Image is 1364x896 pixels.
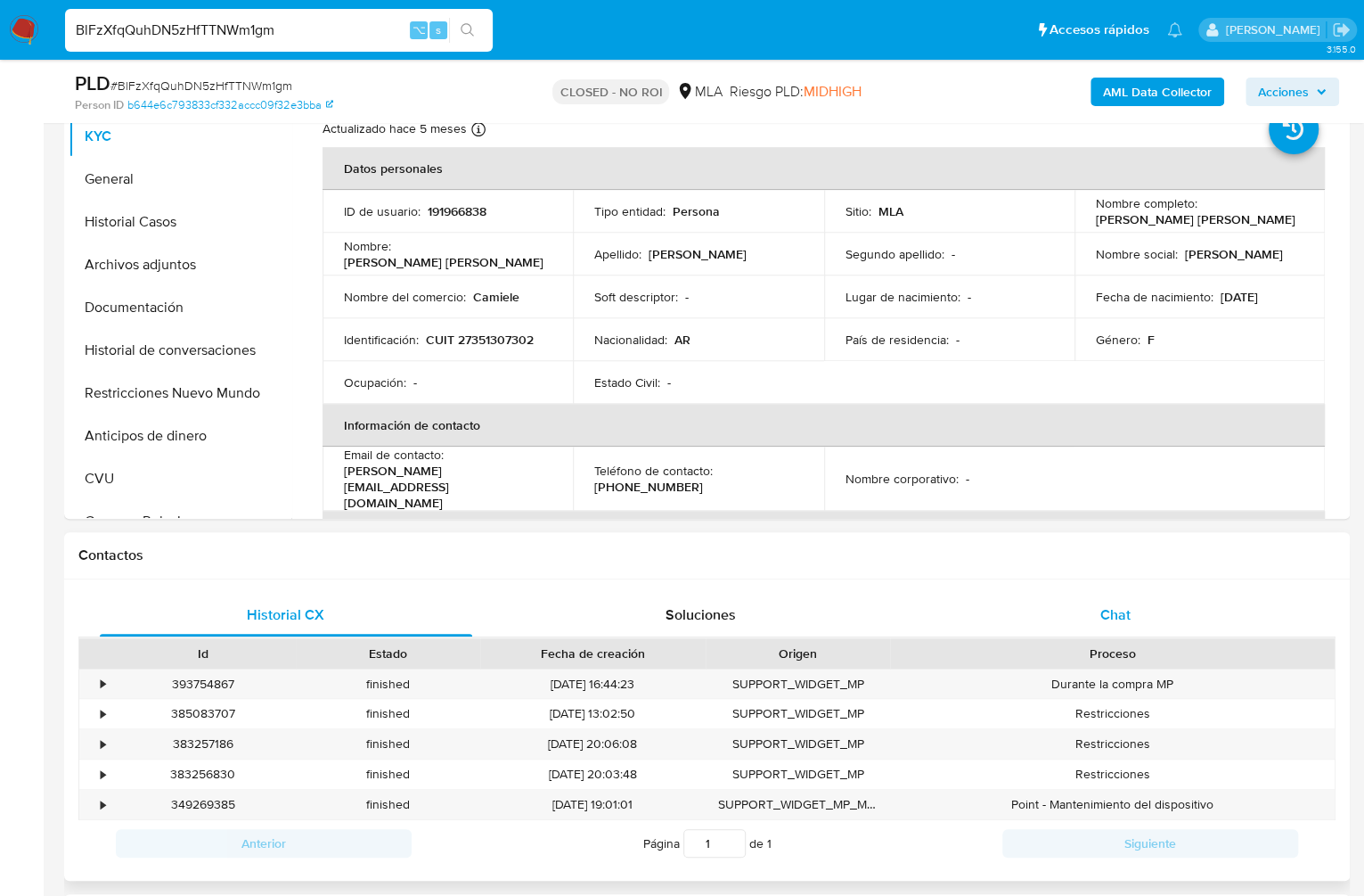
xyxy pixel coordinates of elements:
[344,374,406,390] p: Ocupación :
[449,18,486,43] button: search-icon
[101,736,105,752] div: •
[718,645,878,662] div: Origen
[1096,211,1295,227] p: [PERSON_NAME] [PERSON_NAME]
[1258,78,1309,106] span: Acciones
[69,158,291,201] button: General
[413,374,417,390] p: -
[480,670,705,699] div: [DATE] 16:44:23
[667,374,671,390] p: -
[323,120,467,137] p: Actualizado hace 5 meses
[685,289,689,305] p: -
[101,705,105,722] div: •
[493,645,692,662] div: Fecha de creación
[69,457,291,500] button: CVU
[594,374,660,390] p: Estado Civil :
[110,699,296,728] div: 385083707
[296,790,481,819] div: finished
[344,203,421,219] p: ID de usuario :
[594,479,703,495] p: [PHONE_NUMBER]
[69,286,291,329] button: Documentación
[674,332,690,348] p: AR
[890,790,1335,819] div: Point - Mantenimiento del dispositivo
[247,604,324,625] span: Historial CX
[594,463,713,479] p: Teléfono de contacto :
[296,729,481,759] div: finished
[890,670,1335,699] div: Durante la compra MP
[1332,21,1351,39] a: Salir
[69,372,291,415] button: Restricciones Nuevo Mundo
[1050,21,1149,39] span: Accesos rápidos
[878,203,903,219] p: MLA
[101,676,105,693] div: •
[110,77,292,95] span: # BlFzXfqQuhDN5zHfTTNWm1gm
[344,463,544,511] p: [PERSON_NAME][EMAIL_ADDRESS][DOMAIN_NAME]
[845,246,944,262] p: Segundo apellido :
[110,790,296,819] div: 349269385
[1148,332,1155,348] p: F
[890,729,1335,759] div: Restricciones
[101,796,105,813] div: •
[323,147,1325,190] th: Datos personales
[1326,42,1355,56] span: 3.155.0
[69,329,291,372] button: Historial de conversaciones
[643,829,772,858] span: Página de
[1225,21,1326,38] p: jessica.fukman@mercadolibre.com
[1096,332,1140,348] p: Género :
[110,670,296,699] div: 393754867
[123,645,283,662] div: Id
[1096,195,1197,211] p: Nombre completo :
[594,332,667,348] p: Nacionalidad :
[65,19,493,42] input: Buscar usuario o caso...
[1100,604,1131,625] span: Chat
[110,729,296,759] div: 383257186
[594,246,641,262] p: Apellido :
[344,289,466,305] p: Nombre del comercio :
[69,115,291,158] button: KYC
[75,97,124,113] b: Person ID
[116,829,412,858] button: Anterior
[803,81,861,102] span: MIDHIGH
[480,760,705,789] div: [DATE] 20:03:48
[480,729,705,759] div: [DATE] 20:06:08
[845,332,949,348] p: País de residencia :
[344,332,419,348] p: Identificación :
[296,760,481,789] div: finished
[729,82,861,102] span: Riesgo PLD:
[649,246,747,262] p: [PERSON_NAME]
[952,246,955,262] p: -
[473,289,519,305] p: Camiele
[845,203,871,219] p: Sitio :
[69,500,291,543] button: Cruces y Relaciones
[1002,829,1298,858] button: Siguiente
[69,243,291,286] button: Archivos adjuntos
[69,415,291,457] button: Anticipos de dinero
[903,645,1322,662] div: Proceso
[296,670,481,699] div: finished
[428,203,486,219] p: 191966838
[845,471,959,487] p: Nombre corporativo :
[706,699,891,728] div: SUPPORT_WIDGET_MP
[1246,78,1339,106] button: Acciones
[296,699,481,728] div: finished
[1096,246,1178,262] p: Nombre social :
[308,645,469,662] div: Estado
[706,729,891,759] div: SUPPORT_WIDGET_MP
[436,21,441,38] span: s
[676,82,722,102] div: MLA
[78,547,1335,564] h1: Contactos
[706,670,891,699] div: SUPPORT_WIDGET_MP
[890,699,1335,728] div: Restricciones
[480,790,705,819] div: [DATE] 19:01:01
[890,760,1335,789] div: Restricciones
[966,471,969,487] p: -
[594,203,666,219] p: Tipo entidad :
[323,511,1325,554] th: Verificación y cumplimiento
[69,201,291,243] button: Historial Casos
[956,332,960,348] p: -
[1096,289,1213,305] p: Fecha de nacimiento :
[1185,246,1283,262] p: [PERSON_NAME]
[323,404,1325,447] th: Información de contacto
[426,332,534,348] p: CUIT 27351307302
[412,21,425,38] span: ⌥
[344,254,543,270] p: [PERSON_NAME] [PERSON_NAME]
